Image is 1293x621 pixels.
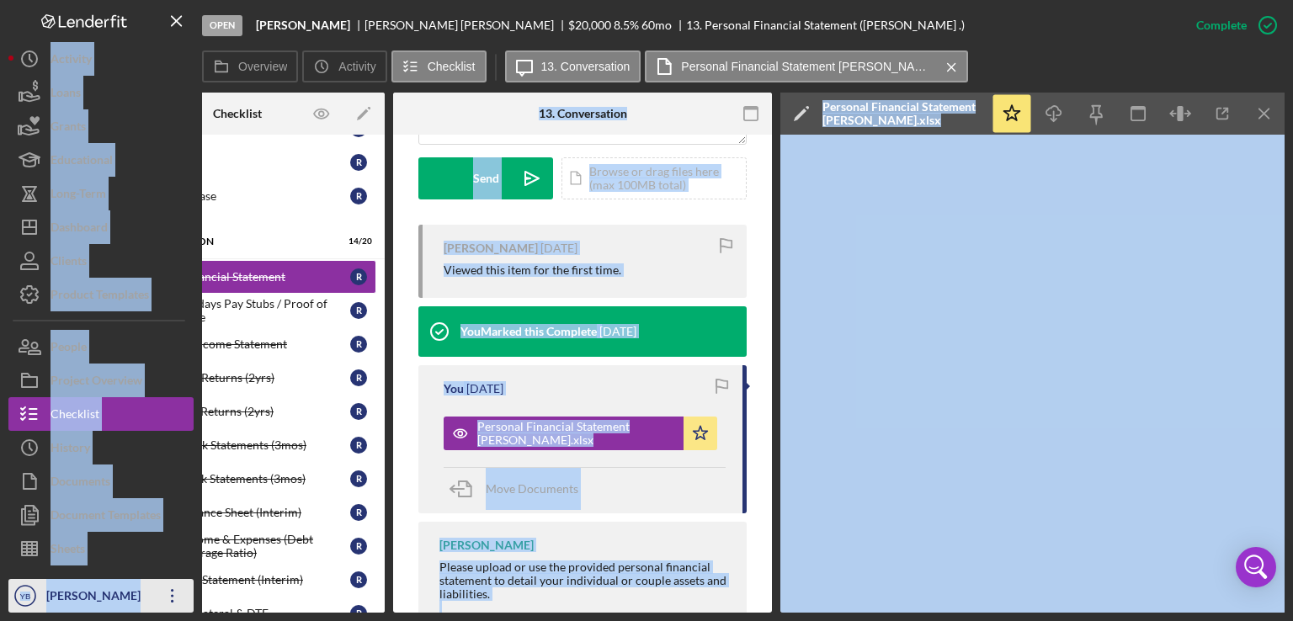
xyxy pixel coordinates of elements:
[350,302,367,319] div: R
[477,420,675,447] div: Personal Financial Statement [PERSON_NAME].xlsx
[42,579,152,617] div: [PERSON_NAME]
[51,498,161,536] div: Document Templates
[350,504,367,521] div: R
[98,529,376,563] a: Business Income & Expenses (Debt Service Coverage Ratio)R
[98,395,376,428] a: Business Tax Returns (2yrs)R
[444,417,717,450] button: Personal Financial Statement [PERSON_NAME].xlsx
[51,464,110,502] div: Documents
[133,405,350,418] div: Business Tax Returns (2yrs)
[133,506,350,519] div: Business Balance Sheet (Interim)
[364,19,568,32] div: [PERSON_NAME] [PERSON_NAME]
[391,50,487,82] button: Checklist
[98,563,376,597] a: Profit & Loss Statement (Interim)R
[98,294,376,327] a: Previous 30 days Pay Stubs / Proof of Other IncomeR
[350,538,367,555] div: R
[686,19,965,32] div: 13. Personal Financial Statement ([PERSON_NAME] .)
[98,462,376,496] a: Business Bank Statements (3mos)R
[256,19,350,32] b: [PERSON_NAME]
[133,607,350,620] div: Business Collateral & DTE
[539,107,627,120] div: 13. Conversation
[466,382,503,395] time: 2025-09-15 22:42
[133,337,350,351] div: Household Income Statement
[350,571,367,588] div: R
[444,263,621,277] div: Viewed this item for the first time.
[541,60,631,73] label: 13. Conversation
[568,18,611,32] span: $20,000
[133,438,350,452] div: Personal Bank Statements (3mos)
[1196,8,1247,42] div: Complete
[350,188,367,204] div: R
[822,100,982,127] div: Personal Financial Statement [PERSON_NAME].xlsx
[428,60,476,73] label: Checklist
[133,270,350,284] div: Personal Financial Statement
[202,50,298,82] button: Overview
[133,156,350,169] div: References
[350,403,367,420] div: R
[505,50,641,82] button: 13. Conversation
[133,371,350,385] div: Personal Tax Returns (2yrs)
[133,573,350,586] div: Profit & Loss Statement (Interim)
[350,470,367,487] div: R
[302,50,386,82] button: Activity
[98,496,376,529] a: Business Balance Sheet (Interim)R
[8,498,194,532] button: Document Templates
[8,464,194,498] button: Documents
[20,592,31,601] text: YB
[8,579,194,613] button: YB[PERSON_NAME]
[444,468,595,510] button: Move Documents
[8,532,194,565] a: Sheets
[238,60,287,73] label: Overview
[98,361,376,395] a: Personal Tax Returns (2yrs)R
[645,50,968,82] button: Personal Financial Statement [PERSON_NAME].xlsx
[439,539,534,552] div: [PERSON_NAME]
[1236,547,1276,587] div: Open Intercom Messenger
[98,260,376,294] a: Personal Financial StatementR
[473,157,499,199] div: Send
[540,241,577,255] time: 2025-09-16 14:45
[213,107,262,120] div: Checklist
[460,325,597,338] div: You Marked this Complete
[133,297,350,324] div: Previous 30 days Pay Stubs / Proof of Other Income
[202,15,242,36] div: Open
[350,154,367,171] div: R
[133,533,350,560] div: Business Income & Expenses (Debt Service Coverage Ratio)
[641,19,672,32] div: 60 mo
[98,327,376,361] a: Household Income StatementR
[350,437,367,454] div: R
[98,179,376,213] a: Eligibility PhaseR
[350,369,367,386] div: R
[350,336,367,353] div: R
[124,236,330,247] div: Documentation
[350,268,367,285] div: R
[444,382,464,395] div: You
[98,146,376,179] a: ReferencesR
[614,19,639,32] div: 8.5 %
[338,60,375,73] label: Activity
[98,428,376,462] a: Personal Bank Statements (3mos)R
[486,481,578,496] span: Move Documents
